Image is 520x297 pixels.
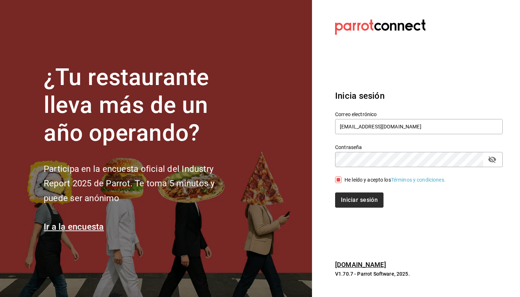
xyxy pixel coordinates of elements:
h3: Inicia sesión [335,89,503,102]
button: Iniciar sesión [335,192,383,208]
a: [DOMAIN_NAME] [335,261,386,268]
input: Ingresa tu correo electrónico [335,119,503,134]
label: Correo electrónico [335,112,503,117]
div: He leído y acepto los [344,176,446,184]
button: passwordField [486,153,498,166]
p: V1.70.7 - Parrot Software, 2025. [335,270,503,277]
h1: ¿Tu restaurante lleva más de un año operando? [44,64,239,147]
a: Términos y condiciones. [391,177,446,183]
h2: Participa en la encuesta oficial del Industry Report 2025 de Parrot. Te toma 5 minutos y puede se... [44,162,239,206]
label: Contraseña [335,145,503,150]
a: Ir a la encuesta [44,222,104,232]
